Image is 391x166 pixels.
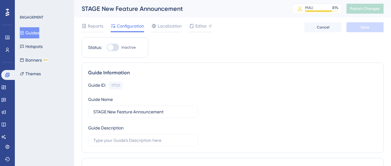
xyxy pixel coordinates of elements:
[346,22,384,32] button: Save
[20,55,49,66] button: BannersBETA
[195,22,207,30] span: Editor
[20,27,39,38] button: Guides
[88,96,113,103] div: Guide Name
[88,22,103,30] span: Reports
[350,6,380,11] span: Publish Changes
[93,108,193,115] input: Type your Guide’s Name here
[111,83,120,88] div: 117121
[88,124,124,132] div: Guide Description
[93,137,193,144] input: Type your Guide’s Description here
[121,45,136,50] span: Inactive
[304,22,342,32] button: Cancel
[317,25,329,30] span: Cancel
[88,69,377,76] div: Guide Information
[88,81,106,90] div: Guide ID:
[305,5,313,10] div: MAU
[20,41,43,52] button: Hotspots
[117,22,144,30] span: Configuration
[43,59,49,62] div: BETA
[346,4,384,14] button: Publish Changes
[20,68,41,79] button: Themes
[20,15,43,20] div: ENGAGEMENT
[361,25,369,30] span: Save
[82,4,277,13] div: STAGE New Feature Announcement
[88,44,102,51] div: Status:
[158,22,182,30] span: Localization
[332,5,338,10] div: 81 %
